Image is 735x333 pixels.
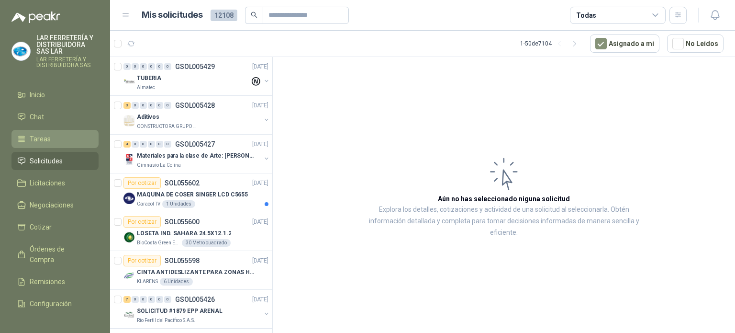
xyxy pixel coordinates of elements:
p: Gimnasio La Colina [137,161,181,169]
a: Licitaciones [11,174,99,192]
p: LAR FERRETERÍA Y DISTRIBUIDORA SAS LAR [36,34,99,55]
img: Company Logo [123,154,135,165]
div: 0 [132,63,139,70]
div: Por cotizar [123,216,161,228]
div: 0 [156,102,163,109]
div: 0 [140,102,147,109]
div: 0 [164,63,171,70]
img: Company Logo [123,309,135,321]
p: CONSTRUCTORA GRUPO FIP [137,123,197,130]
a: Tareas [11,130,99,148]
button: Asignado a mi [590,34,659,53]
h3: Aún no has seleccionado niguna solicitud [438,194,570,204]
p: [DATE] [252,179,268,188]
div: 0 [156,63,163,70]
p: BioCosta Green Energy S.A.S [137,239,180,247]
a: 4 0 0 0 0 0 GSOL005427[DATE] Company LogoMateriales para la clase de Arte: [PERSON_NAME]Gimnasio ... [123,138,270,169]
div: 0 [123,63,131,70]
div: 0 [164,296,171,303]
p: [DATE] [252,140,268,149]
img: Company Logo [123,231,135,243]
p: [DATE] [252,218,268,227]
p: CINTA ANTIDESLIZANTE PARA ZONAS HUMEDAS [137,268,256,277]
div: 0 [156,296,163,303]
a: Negociaciones [11,196,99,214]
img: Company Logo [123,115,135,126]
p: TUBERIA [137,74,161,83]
div: 0 [164,102,171,109]
div: 6 Unidades [160,278,193,286]
p: SOL055598 [165,257,200,264]
button: No Leídos [667,34,724,53]
span: Chat [30,112,44,122]
a: Solicitudes [11,152,99,170]
a: 3 0 0 0 0 0 GSOL005428[DATE] Company LogoAditivosCONSTRUCTORA GRUPO FIP [123,100,270,130]
div: 0 [148,102,155,109]
a: Chat [11,108,99,126]
p: KLARENS [137,278,158,286]
p: Explora los detalles, cotizaciones y actividad de una solicitud al seleccionarla. Obtén informaci... [368,204,639,239]
h1: Mis solicitudes [142,8,203,22]
img: Company Logo [12,42,30,60]
img: Company Logo [123,270,135,282]
span: Solicitudes [30,156,63,166]
img: Company Logo [123,193,135,204]
p: SOLICITUD #1879 EPP ARENAL [137,307,223,316]
p: [DATE] [252,256,268,265]
a: Configuración [11,295,99,313]
p: SOL055600 [165,218,200,225]
div: Por cotizar [123,255,161,266]
span: Negociaciones [30,200,74,210]
p: Aditivos [137,113,159,122]
div: 0 [156,141,163,148]
span: Tareas [30,134,51,144]
div: 0 [140,63,147,70]
div: 3 [123,102,131,109]
span: Remisiones [30,276,65,287]
a: 0 0 0 0 0 0 GSOL005429[DATE] Company LogoTUBERIAAlmatec [123,61,270,92]
p: LOSETA IND. SAHARA 24.5X12.1.2 [137,229,231,238]
a: Por cotizarSOL055598[DATE] Company LogoCINTA ANTIDESLIZANTE PARA ZONAS HUMEDASKLARENS6 Unidades [110,251,272,290]
p: [DATE] [252,62,268,71]
img: Company Logo [123,76,135,88]
div: Por cotizar [123,177,161,189]
div: 4 [123,141,131,148]
a: Inicio [11,86,99,104]
div: 0 [132,141,139,148]
div: 0 [132,102,139,109]
span: Cotizar [30,222,52,232]
div: 0 [148,63,155,70]
p: LAR FERRETERÍA Y DISTRIBUIDORA SAS [36,57,99,68]
div: 0 [140,296,147,303]
div: 0 [132,296,139,303]
p: [DATE] [252,101,268,110]
div: 7 [123,296,131,303]
p: GSOL005426 [175,296,215,303]
span: Inicio [30,90,45,100]
span: search [251,11,257,18]
div: 0 [148,141,155,148]
a: Remisiones [11,273,99,291]
p: SOL055602 [165,180,200,186]
div: 0 [148,296,155,303]
span: Licitaciones [30,178,65,188]
div: 1 Unidades [162,200,195,208]
a: 7 0 0 0 0 0 GSOL005426[DATE] Company LogoSOLICITUD #1879 EPP ARENALRio Fertil del Pacífico S.A.S. [123,294,270,324]
p: MAQUINA DE COSER SINGER LCD C5655 [137,190,248,199]
span: 12108 [211,10,237,21]
p: GSOL005427 [175,141,215,148]
div: 0 [164,141,171,148]
a: Órdenes de Compra [11,240,99,269]
p: Materiales para la clase de Arte: [PERSON_NAME] [137,151,256,161]
div: Todas [576,10,596,21]
p: GSOL005428 [175,102,215,109]
div: 0 [140,141,147,148]
p: Almatec [137,84,155,92]
div: 30 Metro cuadrado [182,239,231,247]
p: Rio Fertil del Pacífico S.A.S. [137,317,195,324]
a: Por cotizarSOL055600[DATE] Company LogoLOSETA IND. SAHARA 24.5X12.1.2BioCosta Green Energy S.A.S3... [110,212,272,251]
p: GSOL005429 [175,63,215,70]
img: Logo peakr [11,11,60,23]
span: Órdenes de Compra [30,244,89,265]
p: Caracol TV [137,200,160,208]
